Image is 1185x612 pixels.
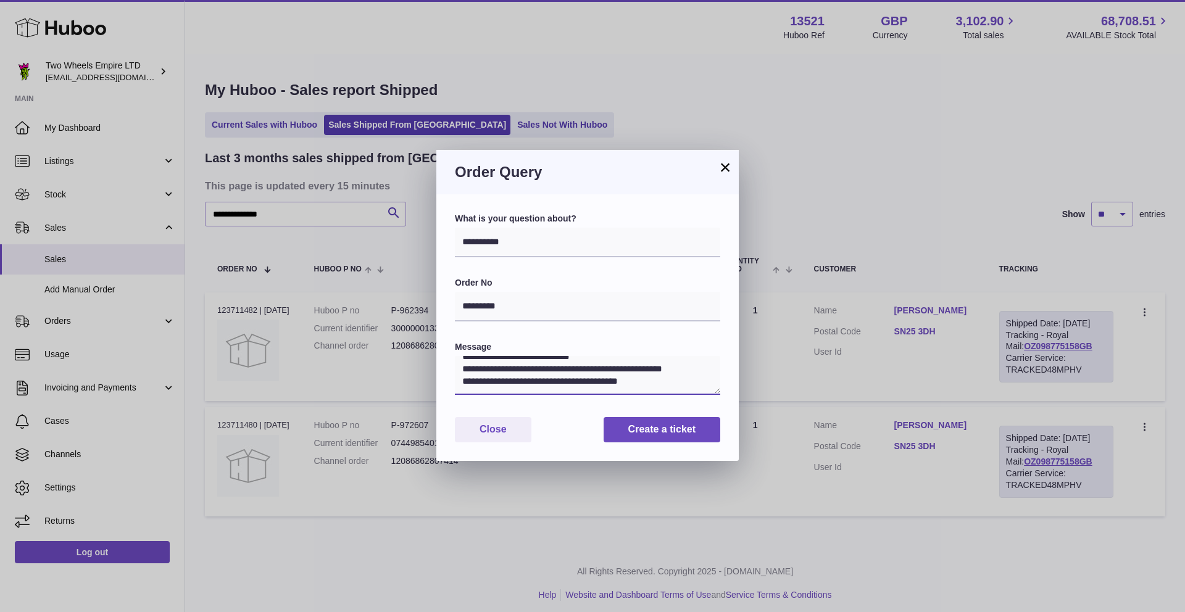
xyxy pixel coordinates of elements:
button: Close [455,417,531,442]
button: Create a ticket [604,417,720,442]
h3: Order Query [455,162,720,182]
button: × [718,160,733,175]
label: Order No [455,277,720,289]
label: Message [455,341,720,353]
label: What is your question about? [455,213,720,225]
